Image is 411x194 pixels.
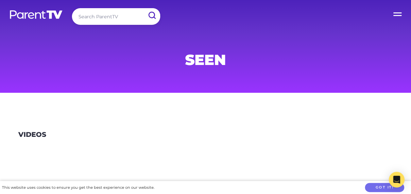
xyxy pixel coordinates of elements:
[143,8,160,23] input: Submit
[2,184,154,191] div: This website uses cookies to ensure you get the best experience on our website.
[9,10,63,19] img: parenttv-logo-white.4c85aaf.svg
[365,183,404,192] button: Got it!
[389,172,404,187] div: Open Intercom Messenger
[72,8,160,25] input: Search ParentTV
[18,131,46,139] h3: Videos
[48,53,363,66] h1: SEEN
